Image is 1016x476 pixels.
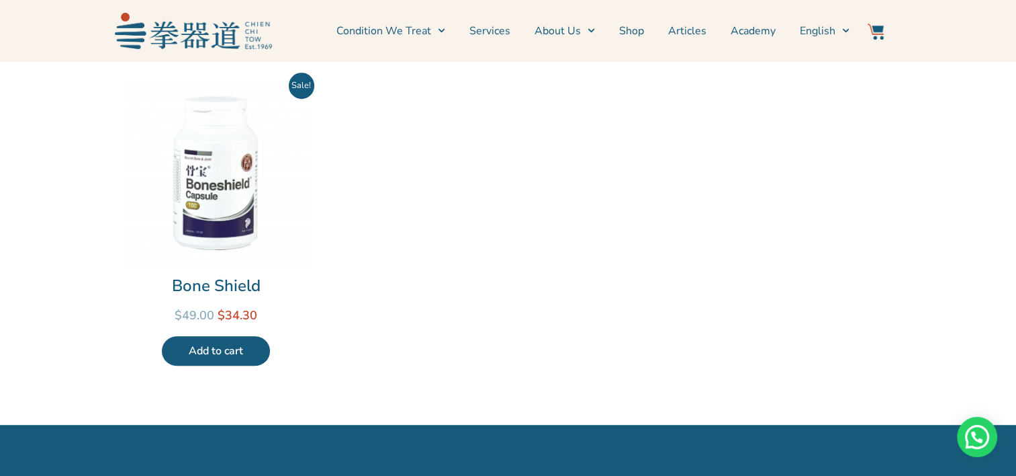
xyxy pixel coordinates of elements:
span: $ [175,307,182,323]
div: Need help? WhatsApp contact [957,417,997,457]
span: English [800,23,835,39]
a: Articles [668,14,706,48]
img: Website Icon-03 [868,24,884,40]
bdi: 34.30 [218,307,257,323]
span: $ [218,307,225,323]
a: Services [469,14,510,48]
a: Bone Shield [122,274,310,298]
a: About Us [535,14,595,48]
span: Sale! [289,73,314,98]
bdi: 49.00 [175,307,214,323]
nav: Menu [279,14,849,48]
a: Condition We Treat [336,14,445,48]
img: Bone Shield [122,77,310,266]
a: Add to cart: “Bone Shield” [162,336,270,366]
a: Switch to English [800,14,849,48]
a: Academy [731,14,776,48]
a: Shop [619,14,644,48]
